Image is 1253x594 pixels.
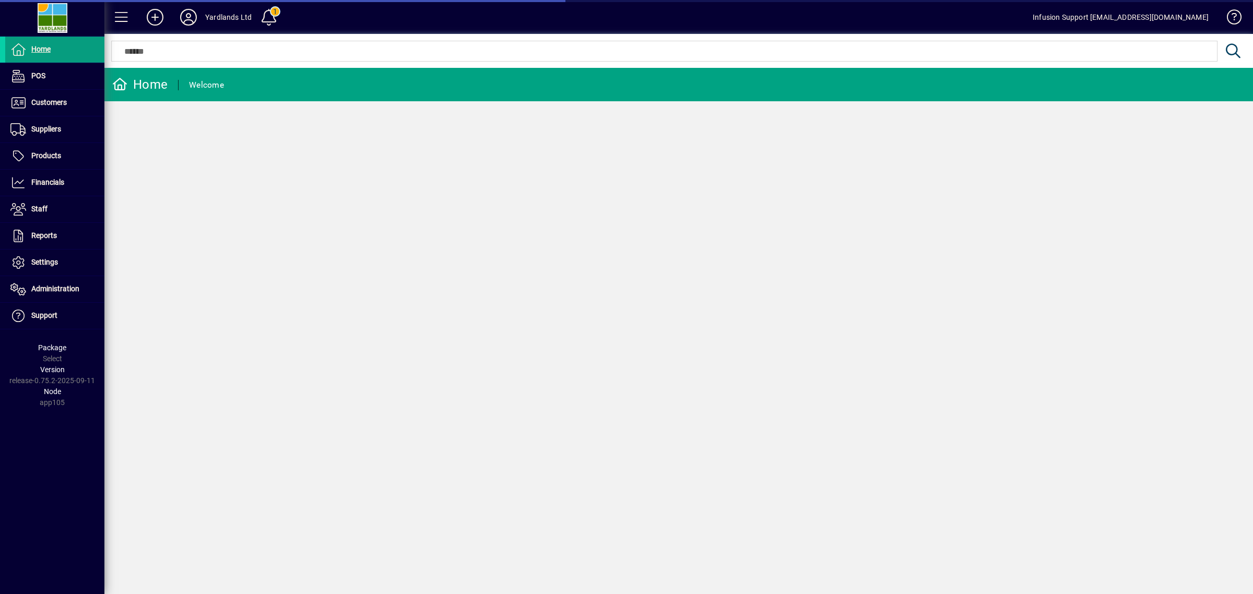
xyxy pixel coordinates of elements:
[205,9,252,26] div: Yardlands Ltd
[5,303,104,329] a: Support
[31,151,61,160] span: Products
[5,63,104,89] a: POS
[31,205,48,213] span: Staff
[44,387,61,396] span: Node
[31,72,45,80] span: POS
[31,231,57,240] span: Reports
[31,284,79,293] span: Administration
[1033,9,1209,26] div: Infusion Support [EMAIL_ADDRESS][DOMAIN_NAME]
[31,178,64,186] span: Financials
[5,196,104,222] a: Staff
[31,45,51,53] span: Home
[40,365,65,374] span: Version
[31,98,67,106] span: Customers
[112,76,168,93] div: Home
[5,116,104,142] a: Suppliers
[31,258,58,266] span: Settings
[31,125,61,133] span: Suppliers
[172,8,205,27] button: Profile
[5,276,104,302] a: Administration
[189,77,224,93] div: Welcome
[38,343,66,352] span: Package
[5,170,104,196] a: Financials
[5,143,104,169] a: Products
[31,311,57,319] span: Support
[1219,2,1240,36] a: Knowledge Base
[5,250,104,276] a: Settings
[138,8,172,27] button: Add
[5,90,104,116] a: Customers
[5,223,104,249] a: Reports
